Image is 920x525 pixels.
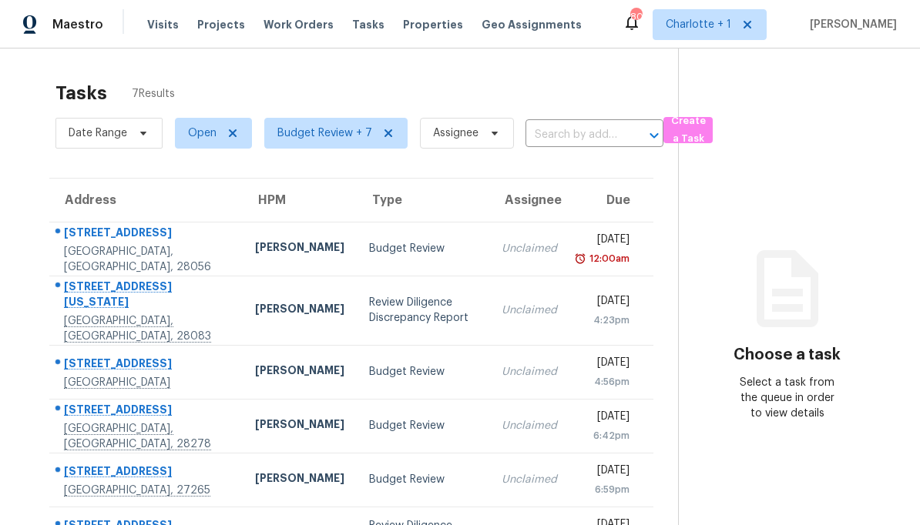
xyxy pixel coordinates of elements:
div: Budget Review [369,364,478,380]
input: Search by address [525,123,620,147]
div: [PERSON_NAME] [255,363,344,382]
div: [DATE] [582,232,630,251]
span: Maestro [52,17,103,32]
div: Select a task from the queue in order to view details [734,375,841,421]
div: [GEOGRAPHIC_DATA], [GEOGRAPHIC_DATA], 28056 [64,244,230,275]
div: [STREET_ADDRESS] [64,225,230,244]
h2: Tasks [55,85,107,101]
div: 6:42pm [582,428,630,443]
span: Geo Assignments [482,17,582,32]
div: [DATE] [582,355,630,374]
th: HPM [243,179,357,222]
span: Visits [147,17,179,32]
th: Type [357,179,490,222]
span: Charlotte + 1 [666,17,731,32]
button: Create a Task [663,117,713,143]
div: Unclaimed [502,418,557,433]
button: Open [643,125,665,146]
span: Tasks [352,19,384,30]
div: [PERSON_NAME] [255,301,344,320]
div: 4:23pm [582,313,630,328]
div: [DATE] [582,463,630,482]
div: 6:59pm [582,482,630,497]
span: Budget Review + 7 [277,125,372,141]
span: 7 Results [132,86,175,102]
div: Budget Review [369,241,478,256]
div: Budget Review [369,472,478,487]
div: 80 [630,9,641,25]
span: Projects [197,17,245,32]
th: Assignee [489,179,569,222]
div: 12:00am [586,251,630,266]
div: Unclaimed [502,472,557,487]
span: Date Range [69,125,127,141]
div: 4:56pm [582,374,630,390]
span: Assignee [433,125,478,141]
span: Work Orders [264,17,334,32]
div: [PERSON_NAME] [255,470,344,490]
div: [DATE] [582,409,630,428]
th: Due [569,179,653,222]
div: [PERSON_NAME] [255,239,344,259]
div: [PERSON_NAME] [255,416,344,436]
span: Open [188,125,217,141]
span: Properties [403,17,463,32]
div: Unclaimed [502,241,557,256]
th: Address [49,179,243,222]
span: Create a Task [671,112,705,148]
div: Budget Review [369,418,478,433]
h3: Choose a task [734,347,841,363]
div: Unclaimed [502,364,557,380]
img: Overdue Alarm Icon [574,251,586,266]
div: Review Diligence Discrepancy Report [369,295,478,326]
div: [DATE] [582,293,630,313]
div: Unclaimed [502,303,557,318]
span: [PERSON_NAME] [804,17,897,32]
